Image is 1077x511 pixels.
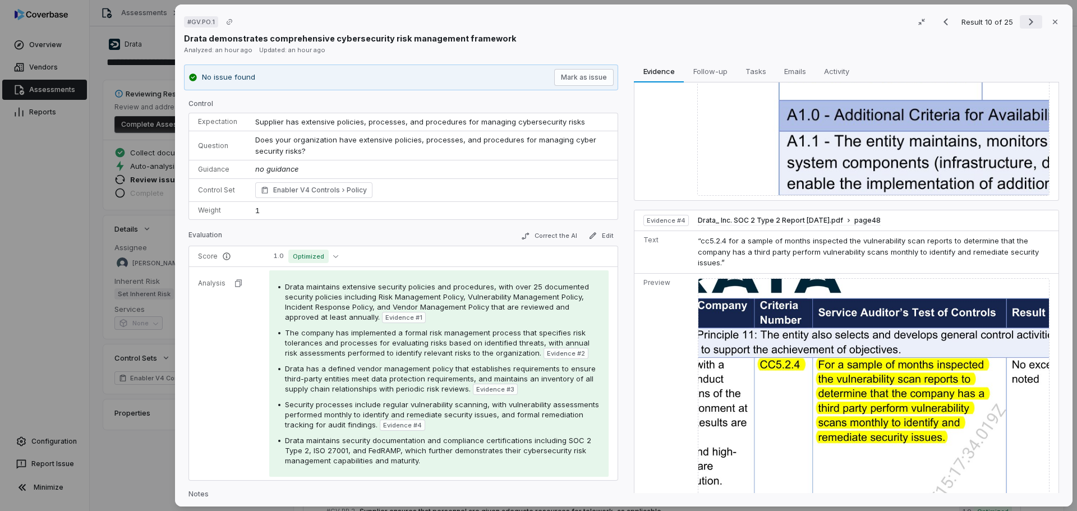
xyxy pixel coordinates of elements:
[202,72,255,83] p: No issue found
[285,328,590,357] span: The company has implemented a formal risk management process that specifies risk tolerances and p...
[255,117,585,126] span: Supplier has extensive policies, processes, and procedures for managing cybersecurity risks
[184,33,517,44] p: Drata demonstrates comprehensive cybersecurity risk management framework
[198,165,237,174] p: Guidance
[198,117,237,126] p: Expectation
[689,64,732,79] span: Follow-up
[961,16,1015,28] p: Result 10 of 25
[780,64,811,79] span: Emails
[476,385,514,394] span: Evidence # 3
[198,206,237,215] p: Weight
[285,282,589,321] span: Drata maintains extensive security policies and procedures, with over 25 documented security poli...
[1020,15,1042,29] button: Next result
[198,252,251,261] p: Score
[255,206,260,215] span: 1
[198,141,237,150] p: Question
[698,216,843,225] span: Drata_ Inc. SOC 2 Type 2 Report [DATE].pdf
[184,46,252,54] span: Analyzed: an hour ago
[187,17,215,26] span: # GV.PO.1
[198,186,237,195] p: Control Set
[285,400,599,429] span: Security processes include regular vulnerability scanning, with vulnerability assessments perform...
[517,229,582,243] button: Correct the AI
[255,164,298,173] span: no guidance
[698,216,881,225] button: Drata_ Inc. SOC 2 Type 2 Report [DATE].pdfpage48
[741,64,771,79] span: Tasks
[288,250,329,263] span: Optimized
[285,436,591,465] span: Drata maintains security documentation and compliance certifications including SOC 2 Type 2, ISO ...
[935,15,957,29] button: Previous result
[698,236,1039,267] span: “cc5.2.4 for a sample of months inspected the vulnerability scan reports to determine that the co...
[634,231,693,274] td: Text
[584,229,618,242] button: Edit
[188,490,618,503] p: Notes
[188,99,618,113] p: Control
[255,135,599,155] span: Does your organization have extensive policies, processes, and procedures for managing cyber secu...
[647,216,685,225] span: Evidence # 4
[383,421,422,430] span: Evidence # 4
[269,250,343,263] button: 1.0Optimized
[259,46,325,54] span: Updated: an hour ago
[188,231,222,244] p: Evaluation
[554,69,614,86] button: Mark as issue
[219,12,240,32] button: Copy link
[385,313,422,322] span: Evidence # 1
[639,64,679,79] span: Evidence
[273,185,367,196] span: Enabler V4 Controls Policy
[285,364,596,393] span: Drata has a defined vendor management policy that establishes requirements to ensure third-party ...
[547,349,585,358] span: Evidence # 2
[820,64,854,79] span: Activity
[198,279,225,288] p: Analysis
[854,216,881,225] span: page 48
